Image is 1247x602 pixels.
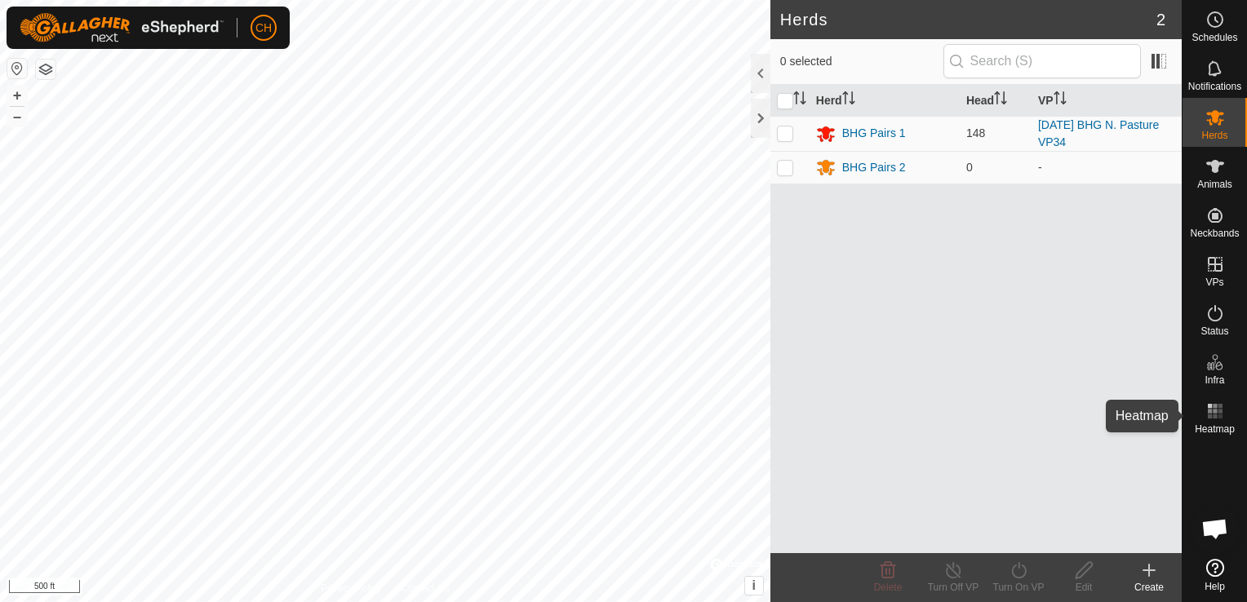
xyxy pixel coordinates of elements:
[966,161,973,174] span: 0
[20,13,224,42] img: Gallagher Logo
[1200,326,1228,336] span: Status
[1201,131,1227,140] span: Herds
[402,581,450,595] a: Contact Us
[1188,82,1241,91] span: Notifications
[780,10,1156,29] h2: Herds
[842,125,906,142] div: BHG Pairs 1
[1183,552,1247,598] a: Help
[986,580,1051,595] div: Turn On VP
[793,94,806,107] p-sorticon: Activate to sort
[960,85,1032,117] th: Head
[321,581,382,595] a: Privacy Policy
[1205,375,1224,385] span: Infra
[255,20,272,37] span: CH
[874,582,903,593] span: Delete
[1038,118,1159,148] a: [DATE] BHG N. Pasture VP34
[966,126,985,139] span: 148
[943,44,1141,78] input: Search (S)
[1051,580,1116,595] div: Edit
[1054,94,1067,107] p-sorticon: Activate to sort
[7,59,27,78] button: Reset Map
[1205,582,1225,591] span: Help
[752,578,756,592] span: i
[745,577,763,595] button: i
[1205,277,1223,287] span: VPs
[842,159,906,176] div: BHG Pairs 2
[7,86,27,105] button: +
[1197,179,1232,189] span: Animals
[1191,504,1240,553] div: Open chat
[994,94,1007,107] p-sorticon: Activate to sort
[810,85,960,117] th: Herd
[36,60,55,79] button: Map Layers
[1032,151,1182,184] td: -
[842,94,855,107] p-sorticon: Activate to sort
[1190,228,1239,238] span: Neckbands
[7,107,27,126] button: –
[1195,424,1235,434] span: Heatmap
[780,53,943,70] span: 0 selected
[1156,7,1165,32] span: 2
[921,580,986,595] div: Turn Off VP
[1192,33,1237,42] span: Schedules
[1032,85,1182,117] th: VP
[1116,580,1182,595] div: Create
